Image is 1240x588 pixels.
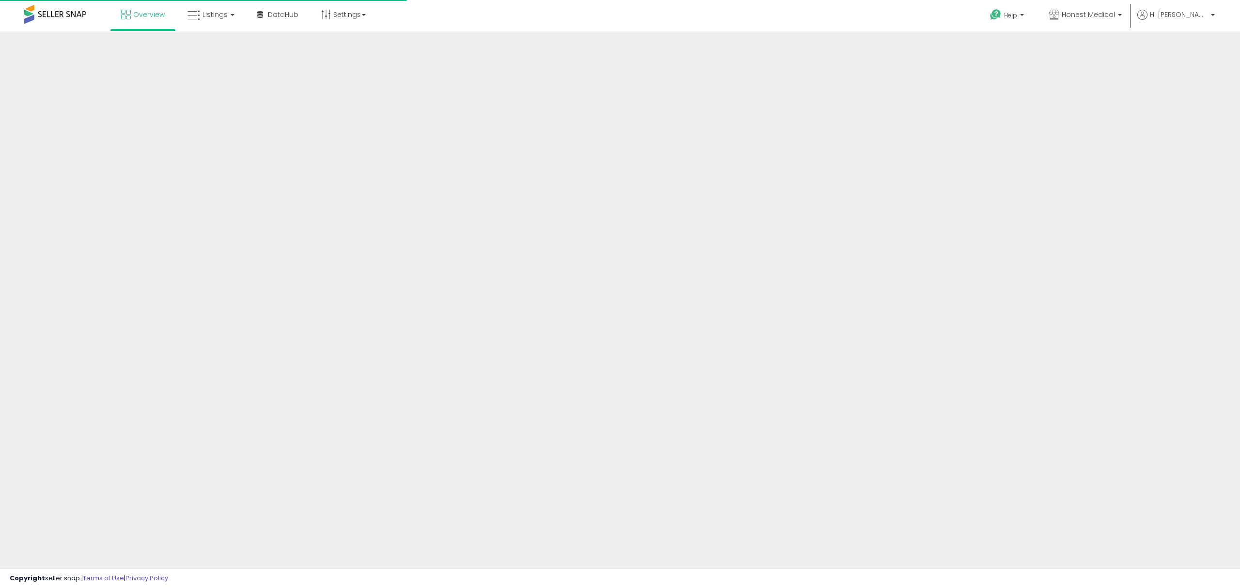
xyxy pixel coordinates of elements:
[202,10,228,19] span: Listings
[982,1,1034,31] a: Help
[133,10,165,19] span: Overview
[990,9,1002,21] i: Get Help
[1004,11,1017,19] span: Help
[1137,10,1215,31] a: Hi [PERSON_NAME]
[1150,10,1208,19] span: Hi [PERSON_NAME]
[268,10,298,19] span: DataHub
[1062,10,1115,19] span: Honest Medical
